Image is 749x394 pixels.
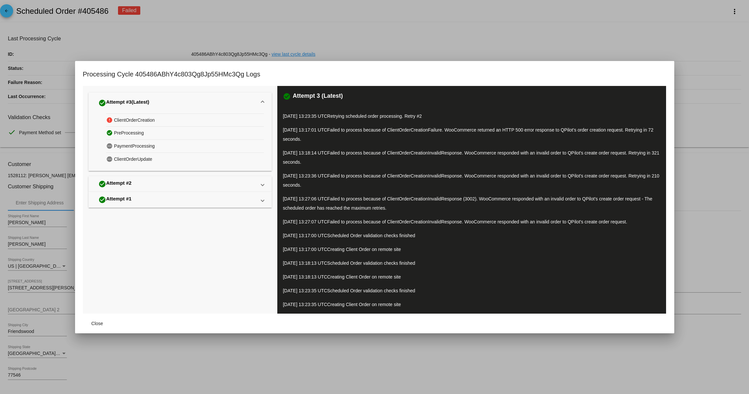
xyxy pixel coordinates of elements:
span: Creating Client Order on remote site [327,274,401,280]
h3: Attempt 3 (Latest) [293,93,343,100]
span: Failed to process because of ClientOrderCreationInvalidResponse. WooCommerce responded with an in... [283,173,659,188]
button: Close dialog [83,318,112,329]
span: Scheduled Order validation checks finished [327,288,415,293]
p: [DATE] 13:27:07 UTC [283,217,660,226]
span: Close [91,321,103,326]
div: Attempt #1 [98,195,132,205]
span: PreProcessing [114,128,144,138]
span: Scheduled Order validation checks finished [327,260,415,266]
mat-icon: check_circle [98,196,106,204]
mat-icon: pending [106,154,114,164]
mat-icon: error [106,115,114,125]
span: Retrying scheduled order processing. Retry #2 [327,114,422,119]
h1: Processing Cycle 405486ABhY4c803Qg8Jp55HMc3Qg Logs [83,69,260,79]
span: Creating Client Order on remote site [327,247,401,252]
p: [DATE] 13:23:35 UTC [283,112,660,121]
mat-icon: check_circle [98,99,106,107]
p: [DATE] 13:17:01 UTC [283,125,660,144]
mat-icon: check_circle [283,93,291,100]
span: Creating Client Order on remote site [327,302,401,307]
mat-expansion-panel-header: Attempt #1 [89,192,272,208]
span: Failed to process because of ClientOrderCreationInvalidResponse. WooCommerce responded with an in... [283,150,659,165]
span: Failed to process because of ClientOrderCreationFailure. WooCommerce returned an HTTP 500 error r... [283,127,653,142]
span: Failed to process because of ClientOrderCreationInvalidResponse (3002). WooCommerce responded wit... [283,196,652,211]
p: [DATE] 13:23:36 UTC [283,171,660,190]
mat-expansion-panel-header: Attempt #2 [89,176,272,192]
p: [DATE] 13:17:00 UTC [283,231,660,240]
div: Attempt #3 [98,98,149,108]
span: ClientOrderUpdate [114,154,152,164]
p: [DATE] 13:23:35 UTC [283,286,660,295]
p: [DATE] 13:17:00 UTC [283,245,660,254]
span: Scheduled Order validation checks finished [327,233,415,238]
p: [DATE] 13:23:35 UTC [283,300,660,309]
span: Failed to process because of ClientOrderCreationInvalidResponse. WooCommerce responded with an in... [327,219,627,224]
p: [DATE] 13:18:13 UTC [283,272,660,281]
p: [DATE] 13:18:14 UTC [283,148,660,167]
span: PaymentProcessing [114,141,155,151]
p: [DATE] 13:27:06 UTC [283,194,660,213]
mat-icon: pending [106,141,114,151]
mat-icon: check_circle [106,128,114,137]
span: ClientOrderCreation [114,115,155,125]
p: [DATE] 13:18:13 UTC [283,259,660,268]
mat-icon: check_circle [98,180,106,188]
mat-expansion-panel-header: Attempt #3(Latest) [89,93,272,114]
div: Attempt #2 [98,179,132,189]
span: (Latest) [131,99,149,107]
div: Attempt #3(Latest) [89,114,272,171]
